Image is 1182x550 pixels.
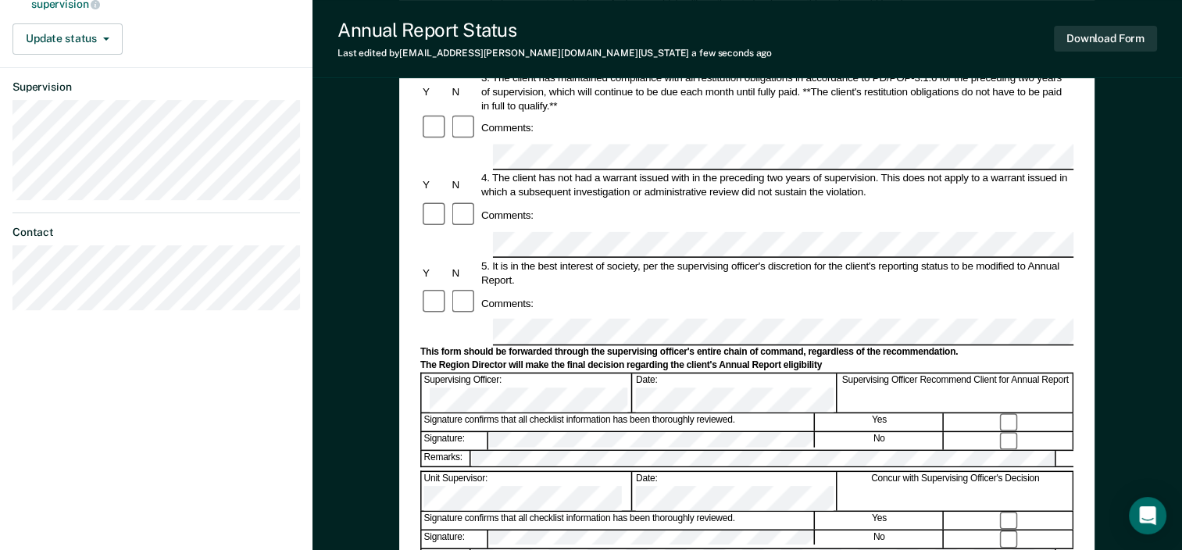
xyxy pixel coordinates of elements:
div: Yes [816,512,944,529]
div: Concur with Supervising Officer's Decision [838,472,1073,510]
div: Y [420,179,449,193]
div: Comments: [479,296,536,310]
div: N [450,266,479,280]
div: 5. It is in the best interest of society, per the supervising officer's discretion for the client... [479,259,1073,287]
div: Signature: [422,530,488,547]
div: Signature confirms that all checklist information has been thoroughly reviewed. [422,414,815,431]
dt: Supervision [12,80,300,94]
div: Supervising Officer Recommend Client for Annual Report [838,374,1073,412]
div: No [816,530,944,547]
div: Date: [634,374,837,412]
div: 3. The client has maintained compliance with all restitution obligations in accordance to PD/POP-... [479,70,1073,112]
div: Yes [816,414,944,431]
div: 4. The client has not had a warrant issued with in the preceding two years of supervision. This d... [479,172,1073,200]
div: Open Intercom Messenger [1129,497,1166,534]
div: Last edited by [EMAIL_ADDRESS][PERSON_NAME][DOMAIN_NAME][US_STATE] [337,48,772,59]
div: Signature confirms that all checklist information has been thoroughly reviewed. [422,512,815,529]
div: This form should be forwarded through the supervising officer's entire chain of command, regardle... [420,346,1073,359]
dt: Contact [12,226,300,239]
div: N [450,179,479,193]
div: Annual Report Status [337,19,772,41]
div: Comments: [479,121,536,135]
div: No [816,433,944,450]
span: a few seconds ago [691,48,772,59]
button: Update status [12,23,123,55]
div: Signature: [422,433,488,450]
div: Supervising Officer: [422,374,633,412]
div: Unit Supervisor: [422,472,633,510]
div: Date: [634,472,837,510]
div: Comments: [479,209,536,223]
div: The Region Director will make the final decision regarding the client's Annual Report eligibility [420,359,1073,372]
div: Y [420,84,449,98]
div: Y [420,266,449,280]
div: Remarks: [422,452,472,466]
button: Download Form [1054,26,1157,52]
div: N [450,84,479,98]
